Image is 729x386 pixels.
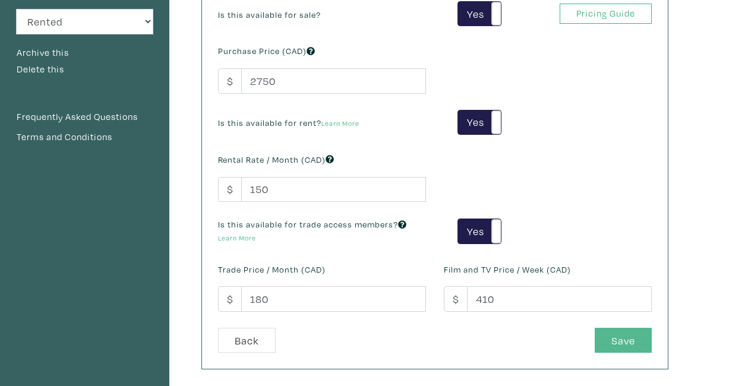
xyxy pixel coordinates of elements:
span: $ [218,177,242,203]
a: Frequently Asked Questions [16,109,153,125]
div: YesNo [457,219,501,244]
a: Back [218,328,276,353]
label: Is this available for sale? [218,8,321,21]
label: Purchase Price (CAD) [218,45,315,58]
label: Is this available for rent? [218,116,359,129]
div: YesNo [457,110,501,135]
a: Learn More [218,233,256,242]
span: $ [218,68,242,94]
label: Yes [458,2,500,26]
label: Film and TV Price / Week (CAD) [444,263,571,276]
button: Delete this [16,62,65,77]
button: Save [595,328,652,353]
label: Trade Price / Month (CAD) [218,263,326,276]
label: Yes [458,219,500,243]
a: Terms and Conditions [16,129,153,145]
a: Pricing Guide [560,4,652,24]
label: Yes [458,110,500,135]
label: Is this available for trade access members? [218,218,426,243]
span: $ [444,286,468,312]
label: Rental Rate / Month (CAD) [218,153,334,166]
span: $ [218,286,242,312]
button: Archive this [16,45,70,61]
div: YesNo [457,1,501,27]
a: Learn More [321,119,359,128]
